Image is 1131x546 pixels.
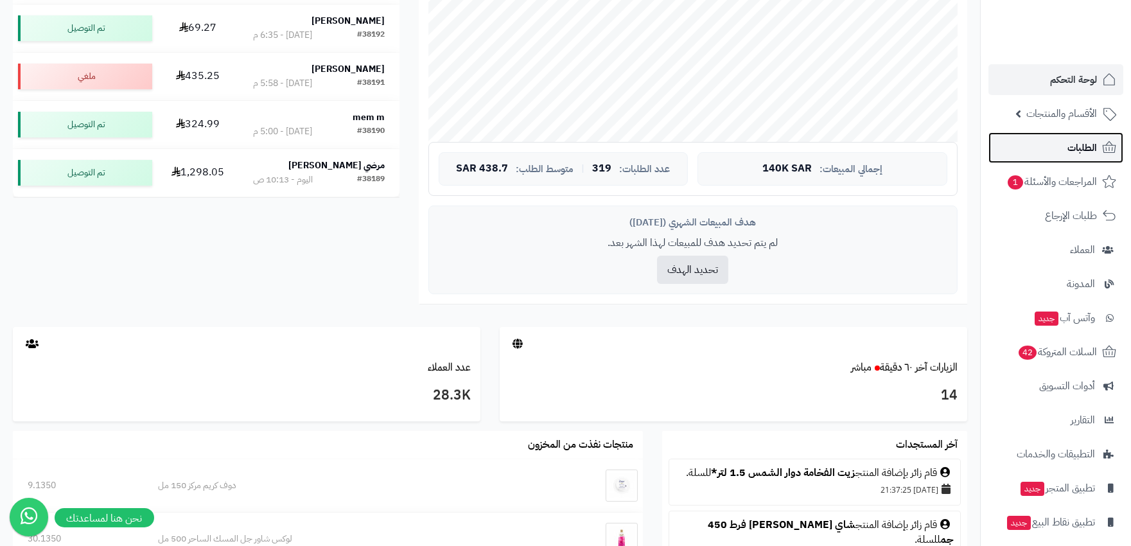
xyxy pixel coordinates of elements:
[851,360,872,375] small: مباشر
[157,101,238,148] td: 324.99
[509,385,958,407] h3: 14
[1067,139,1097,157] span: الطلبات
[253,125,312,138] div: [DATE] - 5:00 م
[1021,482,1044,496] span: جديد
[288,159,385,172] strong: مرضي [PERSON_NAME]
[988,337,1123,367] a: السلات المتروكة42
[1017,343,1097,361] span: السلات المتروكة
[311,14,385,28] strong: [PERSON_NAME]
[357,125,385,138] div: #38190
[18,64,152,89] div: ملغي
[1071,411,1095,429] span: التقارير
[18,112,152,137] div: تم التوصيل
[1045,207,1097,225] span: طلبات الإرجاع
[1070,241,1095,259] span: العملاء
[1006,513,1095,531] span: تطبيق نقاط البيع
[157,149,238,197] td: 1,298.05
[357,29,385,42] div: #38192
[988,507,1123,538] a: تطبيق نقاط البيعجديد
[851,360,958,375] a: الزيارات آخر ٦٠ دقيقةمباشر
[582,164,585,173] span: |
[988,439,1123,470] a: التطبيقات والخدمات
[1017,445,1095,463] span: التطبيقات والخدمات
[439,216,947,229] div: هدف المبيعات الشهري ([DATE])
[988,64,1123,95] a: لوحة التحكم
[988,303,1123,333] a: وآتس آبجديد
[1006,173,1097,191] span: المراجعات والأسئلة
[1019,346,1037,360] span: 42
[1067,275,1095,293] span: المدونة
[593,163,612,175] span: 319
[311,62,385,76] strong: [PERSON_NAME]
[1050,71,1097,89] span: لوحة التحكم
[357,173,385,186] div: #38189
[820,164,882,175] span: إجمالي المبيعات:
[253,77,312,90] div: [DATE] - 5:58 م
[657,256,728,284] button: تحديد الهدف
[428,360,471,375] a: عدد العملاء
[158,479,540,492] div: دوف كريم مركز 150 مل
[988,132,1123,163] a: الطلبات
[988,166,1123,197] a: المراجعات والأسئلة1
[253,29,312,42] div: [DATE] - 6:35 م
[516,164,574,175] span: متوسط الطلب:
[439,236,947,251] p: لم يتم تحديد هدف للمبيعات لهذا الشهر بعد.
[988,200,1123,231] a: طلبات الإرجاع
[988,371,1123,401] a: أدوات التسويق
[457,163,509,175] span: 438.7 SAR
[528,439,633,451] h3: منتجات نفذت من المخزون
[18,15,152,41] div: تم التوصيل
[28,533,128,545] div: 30.1350
[988,269,1123,299] a: المدونة
[357,77,385,90] div: #38191
[158,533,540,545] div: لوكس شاور جل المسك الساحر 500 مل
[896,439,958,451] h3: آخر المستجدات
[353,110,385,124] strong: mem m
[1033,309,1095,327] span: وآتس آب
[606,470,638,502] img: دوف كريم مركز 150 مل
[620,164,671,175] span: عدد الطلبات:
[1007,516,1031,530] span: جديد
[22,385,471,407] h3: 28.3K
[1026,105,1097,123] span: الأقسام والمنتجات
[1044,36,1119,63] img: logo-2.png
[1035,312,1058,326] span: جديد
[988,405,1123,436] a: التقارير
[988,234,1123,265] a: العملاء
[18,160,152,186] div: تم التوصيل
[676,466,954,480] div: قام زائر بإضافة المنتج للسلة.
[1019,479,1095,497] span: تطبيق المتجر
[253,173,313,186] div: اليوم - 10:13 ص
[711,465,855,480] a: زيت الفخامة دوار الشمس 1.5 لتر*
[762,163,812,175] span: 140K SAR
[988,473,1123,504] a: تطبيق المتجرجديد
[157,4,238,52] td: 69.27
[676,480,954,498] div: [DATE] 21:37:25
[1008,175,1023,189] span: 1
[1039,377,1095,395] span: أدوات التسويق
[157,53,238,100] td: 435.25
[28,479,128,492] div: 9.1350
